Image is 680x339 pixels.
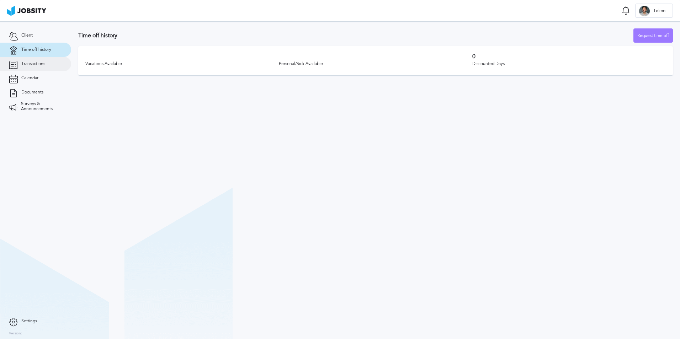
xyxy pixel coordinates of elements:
h3: 0 [472,53,666,60]
span: Settings [21,319,37,324]
h3: Time off history [78,32,633,39]
div: Vacations Available [85,61,279,66]
span: Documents [21,90,43,95]
span: Client [21,33,33,38]
div: Discounted Days [472,61,666,66]
span: Transactions [21,61,45,66]
div: T [639,6,650,16]
span: Telmo [650,9,669,14]
span: Surveys & Announcements [21,102,62,112]
button: TTelmo [635,4,673,18]
label: Version: [9,332,22,336]
div: Request time off [634,29,673,43]
button: Request time off [633,28,673,43]
div: Personal/Sick Available [279,61,472,66]
img: ab4bad089aa723f57921c736e9817d99.png [7,6,46,16]
span: Calendar [21,76,38,81]
span: Time off history [21,47,51,52]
